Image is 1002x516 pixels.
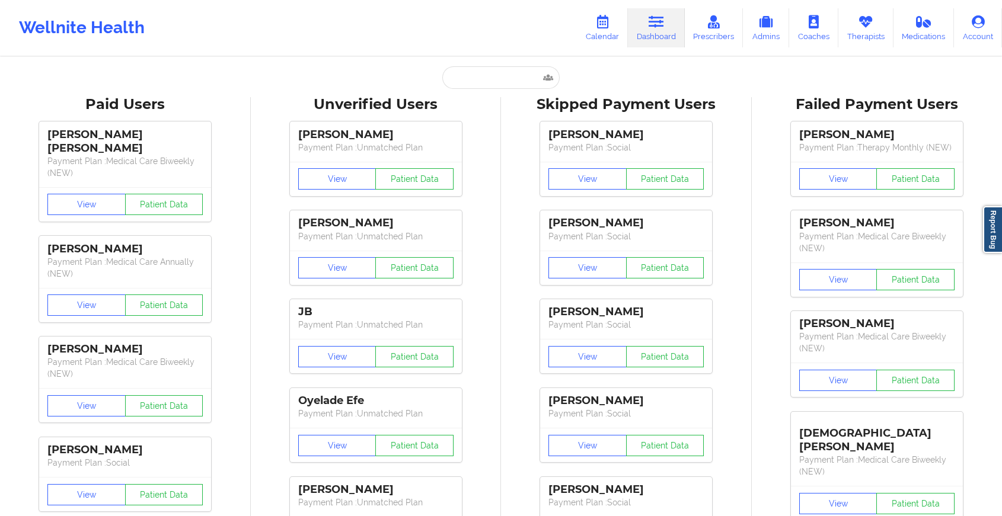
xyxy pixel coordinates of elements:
button: Patient Data [375,168,454,190]
p: Payment Plan : Medical Care Annually (NEW) [47,256,203,280]
button: View [548,435,627,456]
a: Dashboard [628,8,685,47]
div: [PERSON_NAME] [548,483,704,496]
button: View [47,484,126,505]
div: [PERSON_NAME] [548,394,704,408]
button: Patient Data [626,257,704,278]
a: Admins [743,8,789,47]
button: Patient Data [375,257,454,278]
div: [DEMOGRAPHIC_DATA][PERSON_NAME] [799,418,955,454]
div: Failed Payment Users [760,95,994,114]
button: Patient Data [375,346,454,367]
button: View [799,493,877,514]
div: [PERSON_NAME] [47,242,203,256]
p: Payment Plan : Social [548,319,704,331]
button: View [298,257,376,278]
div: Oyelade Efe [298,394,454,408]
div: [PERSON_NAME] [799,216,955,230]
div: [PERSON_NAME] [47,443,203,457]
button: View [548,168,627,190]
p: Payment Plan : Unmatched Plan [298,142,454,153]
a: Therapists [838,8,893,47]
div: [PERSON_NAME] [47,342,203,356]
p: Payment Plan : Unmatched Plan [298,408,454,419]
button: Patient Data [876,168,955,190]
button: Patient Data [125,395,203,416]
button: View [298,435,376,456]
button: Patient Data [125,294,203,316]
button: View [548,257,627,278]
div: [PERSON_NAME] [548,128,704,142]
button: Patient Data [876,370,955,391]
button: Patient Data [375,435,454,456]
p: Payment Plan : Unmatched Plan [298,319,454,331]
p: Payment Plan : Medical Care Biweekly (NEW) [47,155,203,179]
button: View [47,395,126,416]
p: Payment Plan : Social [548,496,704,508]
p: Payment Plan : Unmatched Plan [298,230,454,242]
a: Coaches [789,8,838,47]
button: View [799,370,877,391]
div: [PERSON_NAME] [548,305,704,319]
div: [PERSON_NAME] [298,216,454,230]
button: View [47,194,126,215]
div: [PERSON_NAME] [548,216,704,230]
button: View [799,269,877,290]
div: [PERSON_NAME] [298,483,454,496]
button: Patient Data [125,484,203,505]
p: Payment Plan : Medical Care Biweekly (NEW) [799,230,955,254]
div: Unverified Users [259,95,493,114]
button: Patient Data [876,269,955,290]
a: Calendar [577,8,628,47]
button: View [548,346,627,367]
button: Patient Data [626,435,704,456]
p: Payment Plan : Unmatched Plan [298,496,454,508]
button: View [298,346,376,367]
div: JB [298,305,454,319]
a: Account [954,8,1002,47]
p: Payment Plan : Social [47,457,203,469]
a: Prescribers [685,8,743,47]
button: Patient Data [876,493,955,514]
button: View [47,294,126,316]
div: Paid Users [8,95,242,114]
button: View [298,168,376,190]
div: [PERSON_NAME] [298,128,454,142]
p: Payment Plan : Social [548,230,704,242]
div: [PERSON_NAME] [799,128,955,142]
button: Patient Data [626,168,704,190]
p: Payment Plan : Social [548,408,704,419]
p: Payment Plan : Medical Care Biweekly (NEW) [799,454,955,477]
button: Patient Data [125,194,203,215]
p: Payment Plan : Therapy Monthly (NEW) [799,142,955,153]
p: Payment Plan : Medical Care Biweekly (NEW) [799,331,955,354]
p: Payment Plan : Social [548,142,704,153]
a: Medications [893,8,955,47]
div: [PERSON_NAME] [799,317,955,331]
div: [PERSON_NAME] [PERSON_NAME] [47,128,203,155]
p: Payment Plan : Medical Care Biweekly (NEW) [47,356,203,380]
a: Report Bug [983,206,1002,253]
div: Skipped Payment Users [509,95,743,114]
button: Patient Data [626,346,704,367]
button: View [799,168,877,190]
